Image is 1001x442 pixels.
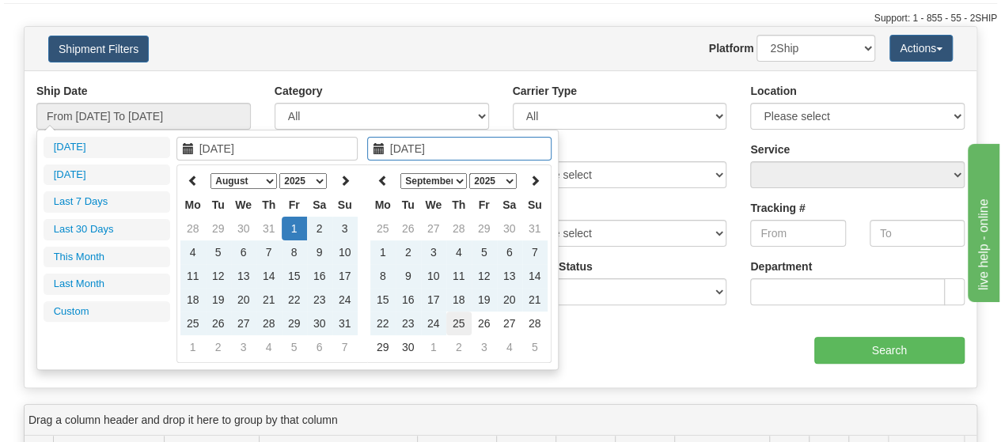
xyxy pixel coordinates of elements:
td: 24 [421,312,446,335]
input: To [870,220,965,247]
td: 12 [472,264,497,288]
td: 4 [497,335,522,359]
label: Carrier Type [513,83,577,99]
label: Category [275,83,323,99]
li: [DATE] [44,137,170,158]
td: 26 [472,312,497,335]
td: 14 [256,264,282,288]
td: 26 [206,312,231,335]
th: Su [332,193,358,217]
td: 3 [332,217,358,240]
th: Mo [370,193,396,217]
td: 8 [370,264,396,288]
td: 16 [307,264,332,288]
td: 25 [370,217,396,240]
th: Fr [282,193,307,217]
td: 22 [282,288,307,312]
td: 6 [231,240,256,264]
th: Sa [497,193,522,217]
td: 25 [180,312,206,335]
td: 8 [282,240,307,264]
li: Custom [44,301,170,323]
input: From [750,220,845,247]
th: Tu [396,193,421,217]
td: 23 [396,312,421,335]
td: 25 [446,312,472,335]
label: Location [750,83,796,99]
td: 5 [282,335,307,359]
td: 31 [522,217,548,240]
td: 13 [497,264,522,288]
td: 28 [256,312,282,335]
td: 3 [231,335,256,359]
td: 23 [307,288,332,312]
label: Department [750,259,812,274]
th: Sa [307,193,332,217]
li: Last Month [44,274,170,295]
button: Shipment Filters [48,36,149,62]
div: Support: 1 - 855 - 55 - 2SHIP [4,12,997,25]
li: This Month [44,247,170,268]
iframe: chat widget [965,140,999,301]
th: Th [446,193,472,217]
td: 28 [180,217,206,240]
td: 19 [206,288,231,312]
td: 18 [446,288,472,312]
label: Delivery Status [513,259,593,274]
td: 27 [421,217,446,240]
td: 15 [370,288,396,312]
th: Tu [206,193,231,217]
td: 20 [497,288,522,312]
td: 13 [231,264,256,288]
li: Last 30 Days [44,219,170,240]
td: 14 [522,264,548,288]
td: 10 [332,240,358,264]
label: Service [750,142,790,157]
td: 7 [522,240,548,264]
td: 3 [472,335,497,359]
td: 9 [307,240,332,264]
td: 31 [256,217,282,240]
td: 2 [206,335,231,359]
div: live help - online [12,9,146,28]
td: 27 [231,312,256,335]
td: 15 [282,264,307,288]
th: Su [522,193,548,217]
td: 17 [332,264,358,288]
td: 11 [446,264,472,288]
button: Actions [889,35,953,62]
label: Platform [709,40,754,56]
td: 30 [497,217,522,240]
td: 29 [282,312,307,335]
td: 3 [421,240,446,264]
td: 16 [396,288,421,312]
td: 29 [370,335,396,359]
li: [DATE] [44,164,170,186]
td: 5 [206,240,231,264]
td: 7 [256,240,282,264]
td: 11 [180,264,206,288]
td: 30 [231,217,256,240]
td: 5 [472,240,497,264]
td: 26 [396,217,421,240]
td: 20 [231,288,256,312]
td: 12 [206,264,231,288]
input: Search [814,337,965,364]
td: 30 [307,312,332,335]
td: 1 [421,335,446,359]
th: We [421,193,446,217]
td: 29 [472,217,497,240]
td: 28 [446,217,472,240]
li: Last 7 Days [44,191,170,213]
td: 2 [307,217,332,240]
th: We [231,193,256,217]
td: 10 [421,264,446,288]
td: 4 [180,240,206,264]
td: 9 [396,264,421,288]
td: 21 [256,288,282,312]
td: 30 [396,335,421,359]
td: 6 [307,335,332,359]
td: 6 [497,240,522,264]
td: 28 [522,312,548,335]
th: Th [256,193,282,217]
